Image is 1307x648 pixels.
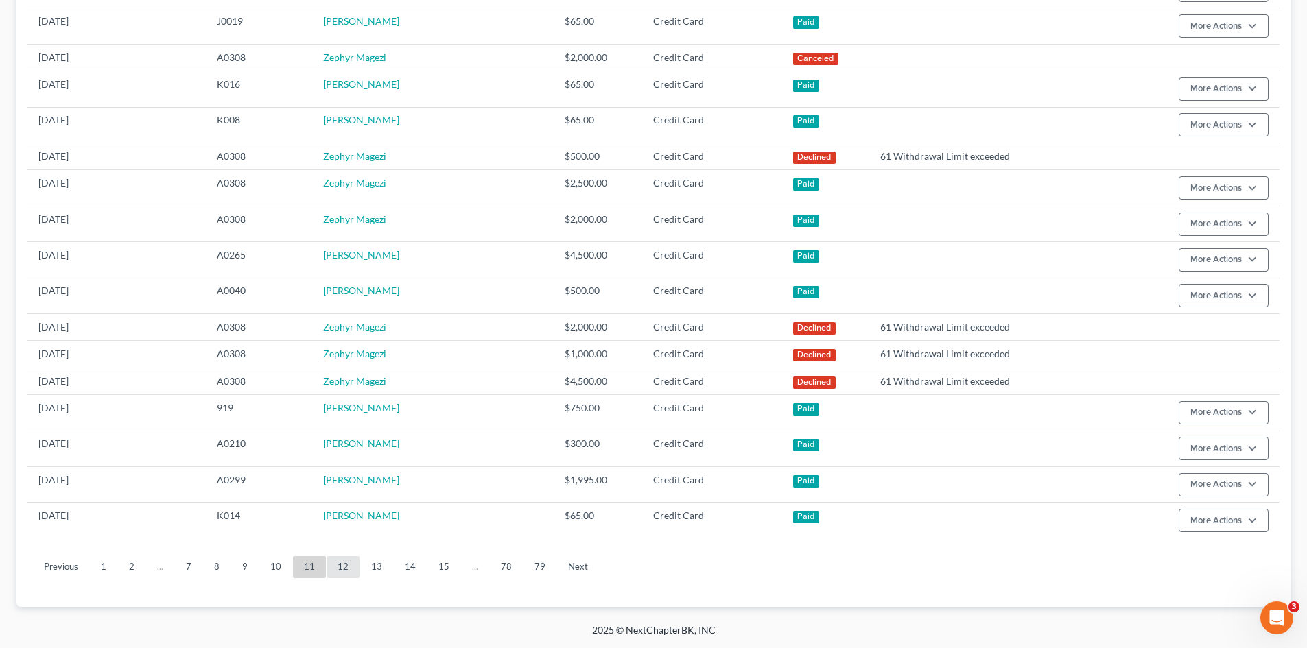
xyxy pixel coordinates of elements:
[427,556,460,578] a: 15
[206,44,312,71] td: A0308
[793,286,819,298] div: Paid
[642,395,782,431] td: Credit Card
[557,556,599,578] a: Next
[642,107,782,143] td: Credit Card
[27,143,206,170] td: [DATE]
[793,80,819,92] div: Paid
[27,467,206,503] td: [DATE]
[554,467,642,503] td: $1,995.00
[206,503,312,538] td: K014
[206,170,312,206] td: A0308
[206,467,312,503] td: A0299
[869,368,1133,394] td: 61 Withdrawal Limit exceeded
[206,431,312,466] td: A0210
[206,368,312,394] td: A0308
[206,314,312,341] td: A0308
[33,556,89,578] a: Previous
[323,509,399,521] a: [PERSON_NAME]
[27,107,206,143] td: [DATE]
[554,107,642,143] td: $65.00
[793,322,836,335] div: Declined
[1179,77,1269,101] button: More Actions
[323,402,399,413] a: [PERSON_NAME]
[206,8,312,44] td: J0019
[554,503,642,538] td: $65.00
[323,437,399,449] a: [PERSON_NAME]
[259,556,292,578] a: 10
[554,278,642,313] td: $500.00
[323,474,399,485] a: [PERSON_NAME]
[869,143,1133,170] td: 61 Withdrawal Limit exceeded
[27,8,206,44] td: [DATE]
[27,206,206,241] td: [DATE]
[90,556,117,578] a: 1
[323,150,386,162] a: Zephyr Magezi
[27,314,206,341] td: [DATE]
[793,152,836,164] div: Declined
[554,314,642,341] td: $2,000.00
[793,250,819,263] div: Paid
[323,375,386,387] a: Zephyr Magezi
[554,341,642,368] td: $1,000.00
[360,556,393,578] a: 13
[1260,601,1293,634] iframe: Intercom live chat
[1179,401,1269,424] button: More Actions
[554,170,642,206] td: $2,500.00
[206,143,312,170] td: A0308
[554,71,642,107] td: $65.00
[323,15,399,27] a: [PERSON_NAME]
[323,321,386,333] a: Zephyr Magezi
[554,8,642,44] td: $65.00
[323,249,399,261] a: [PERSON_NAME]
[642,44,782,71] td: Credit Card
[793,215,819,227] div: Paid
[554,368,642,394] td: $4,500.00
[323,213,386,225] a: Zephyr Magezi
[323,78,399,90] a: [PERSON_NAME]
[642,503,782,538] td: Credit Card
[554,44,642,71] td: $2,000.00
[323,285,399,296] a: [PERSON_NAME]
[869,314,1133,341] td: 61 Withdrawal Limit exceeded
[293,556,326,578] a: 11
[206,107,312,143] td: K008
[1179,14,1269,38] button: More Actions
[206,341,312,368] td: A0308
[793,475,819,488] div: Paid
[1179,473,1269,496] button: More Actions
[642,206,782,241] td: Credit Card
[1179,113,1269,136] button: More Actions
[793,376,836,389] div: Declined
[118,556,145,578] a: 2
[793,178,819,191] div: Paid
[869,341,1133,368] td: 61 Withdrawal Limit exceeded
[1179,437,1269,460] button: More Actions
[27,368,206,394] td: [DATE]
[1288,601,1299,612] span: 3
[206,278,312,313] td: A0040
[523,556,556,578] a: 79
[793,53,838,65] div: Canceled
[323,177,386,189] a: Zephyr Magezi
[27,431,206,466] td: [DATE]
[206,395,312,431] td: 919
[323,114,399,125] a: [PERSON_NAME]
[1179,509,1269,532] button: More Actions
[27,242,206,278] td: [DATE]
[793,511,819,523] div: Paid
[27,44,206,71] td: [DATE]
[206,71,312,107] td: K016
[27,503,206,538] td: [DATE]
[175,556,202,578] a: 7
[1179,176,1269,200] button: More Actions
[642,143,782,170] td: Credit Card
[327,556,360,578] a: 12
[1179,248,1269,272] button: More Actions
[793,16,819,29] div: Paid
[642,341,782,368] td: Credit Card
[323,51,386,63] a: Zephyr Magezi
[27,71,206,107] td: [DATE]
[206,206,312,241] td: A0308
[554,206,642,241] td: $2,000.00
[554,143,642,170] td: $500.00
